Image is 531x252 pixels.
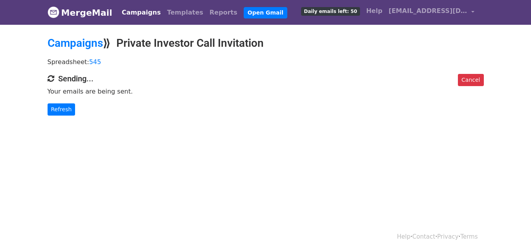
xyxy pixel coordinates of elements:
a: Contact [412,233,435,240]
a: Reports [206,5,241,20]
a: Campaigns [119,5,164,20]
a: Terms [460,233,478,240]
h4: Sending... [48,74,484,83]
a: Campaigns [48,37,103,50]
a: Daily emails left: 50 [298,3,363,19]
a: MergeMail [48,4,112,21]
span: [EMAIL_ADDRESS][DOMAIN_NAME] [389,6,467,16]
a: Open Gmail [244,7,287,18]
p: Your emails are being sent. [48,87,484,96]
a: Privacy [437,233,458,240]
a: Help [397,233,410,240]
img: MergeMail logo [48,6,59,18]
span: Daily emails left: 50 [301,7,360,16]
a: Cancel [458,74,483,86]
a: Templates [164,5,206,20]
a: 545 [89,58,101,66]
a: Help [363,3,386,19]
p: Spreadsheet: [48,58,484,66]
a: Refresh [48,103,75,116]
h2: ⟫ Private Investor Call Invitation [48,37,484,50]
a: [EMAIL_ADDRESS][DOMAIN_NAME] [386,3,478,22]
